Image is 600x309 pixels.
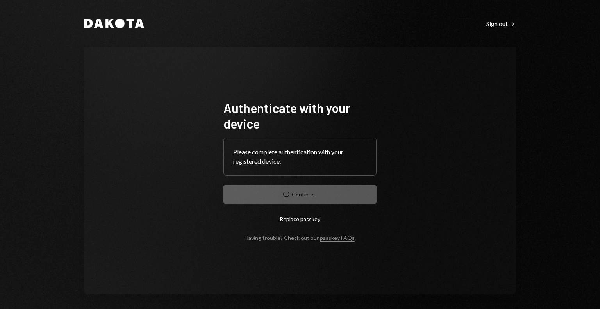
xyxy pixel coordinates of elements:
div: Having trouble? Check out our . [245,234,356,241]
div: Please complete authentication with your registered device. [233,147,367,166]
a: passkey FAQs [320,234,355,242]
a: Sign out [486,19,516,28]
div: Sign out [486,20,516,28]
button: Replace passkey [223,210,377,228]
h1: Authenticate with your device [223,100,377,131]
